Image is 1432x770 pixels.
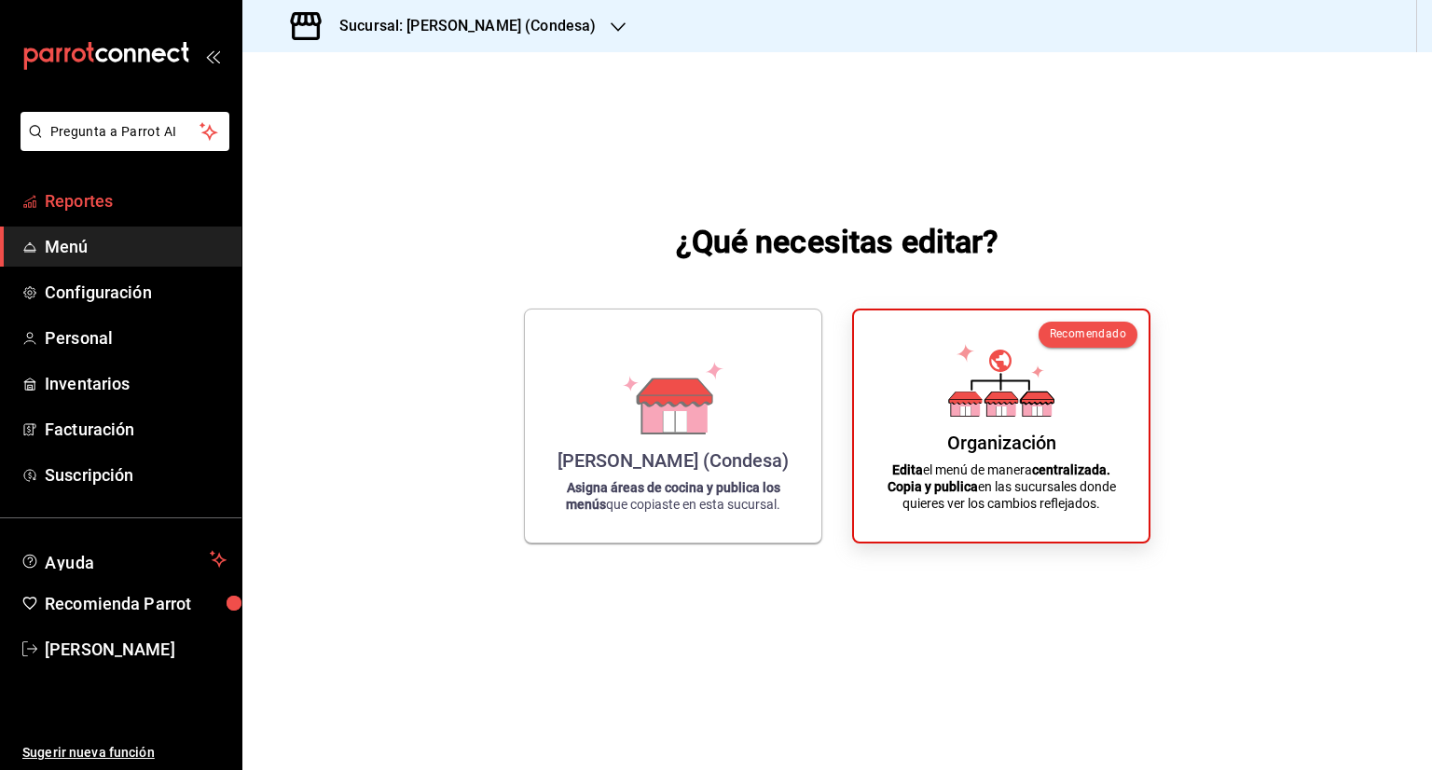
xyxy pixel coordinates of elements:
span: Recomendado [1050,327,1126,340]
span: Menú [45,234,227,259]
span: Pregunta a Parrot AI [50,122,200,142]
p: el menú de manera en las sucursales donde quieres ver los cambios reflejados. [876,461,1126,512]
strong: Copia y publica [888,479,978,494]
p: que copiaste en esta sucursal. [547,479,799,513]
span: [PERSON_NAME] [45,637,227,662]
button: open_drawer_menu [205,48,220,63]
a: Pregunta a Parrot AI [13,135,229,155]
span: Suscripción [45,462,227,488]
span: Reportes [45,188,227,213]
span: Configuración [45,280,227,305]
button: Pregunta a Parrot AI [21,112,229,151]
strong: Asigna áreas de cocina y publica los menús [566,480,780,512]
div: Organización [947,432,1056,454]
span: Recomienda Parrot [45,591,227,616]
span: Ayuda [45,548,202,571]
h3: Sucursal: [PERSON_NAME] (Condesa) [324,15,596,37]
strong: Edita [892,462,923,477]
span: Facturación [45,417,227,442]
span: Personal [45,325,227,351]
strong: centralizada. [1032,462,1110,477]
h1: ¿Qué necesitas editar? [676,219,999,264]
span: Sugerir nueva función [22,743,227,763]
div: [PERSON_NAME] (Condesa) [558,449,789,472]
span: Inventarios [45,371,227,396]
